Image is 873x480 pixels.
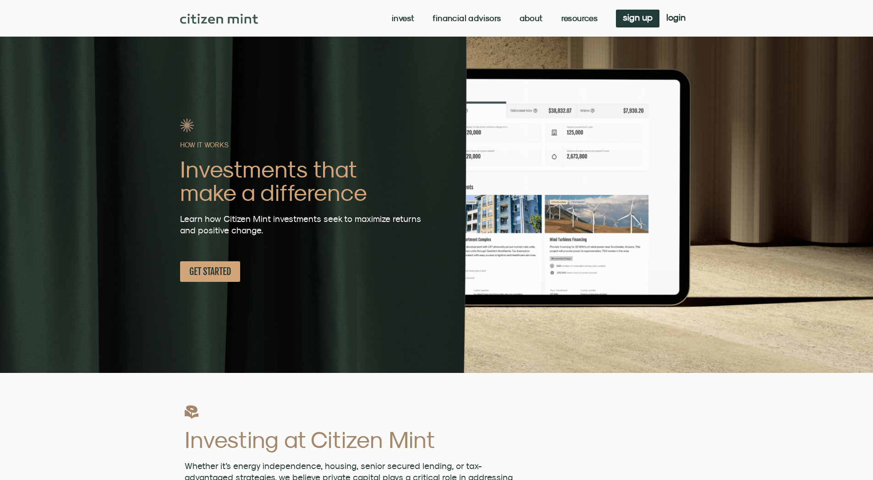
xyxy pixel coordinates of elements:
a: login [659,10,692,27]
a: Financial Advisors [433,14,501,23]
span: sign up [623,14,653,21]
nav: Menu [392,14,598,23]
a: About [520,14,543,23]
span: GET STARTED [189,266,231,277]
img: flower1_DG [185,405,198,419]
h2: Investing at Citizen Mint [185,428,517,451]
h2: Investments that make a difference [180,157,428,204]
h2: HOW IT WORKS [180,141,428,148]
span: login [666,14,686,21]
a: sign up [616,10,659,27]
a: GET STARTED [180,261,240,282]
a: Resources [561,14,598,23]
img: Citizen Mint [180,14,258,24]
a: Invest [392,14,414,23]
span: Learn how Citizen Mint investments seek to maximize returns and positive change. [180,214,421,235]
